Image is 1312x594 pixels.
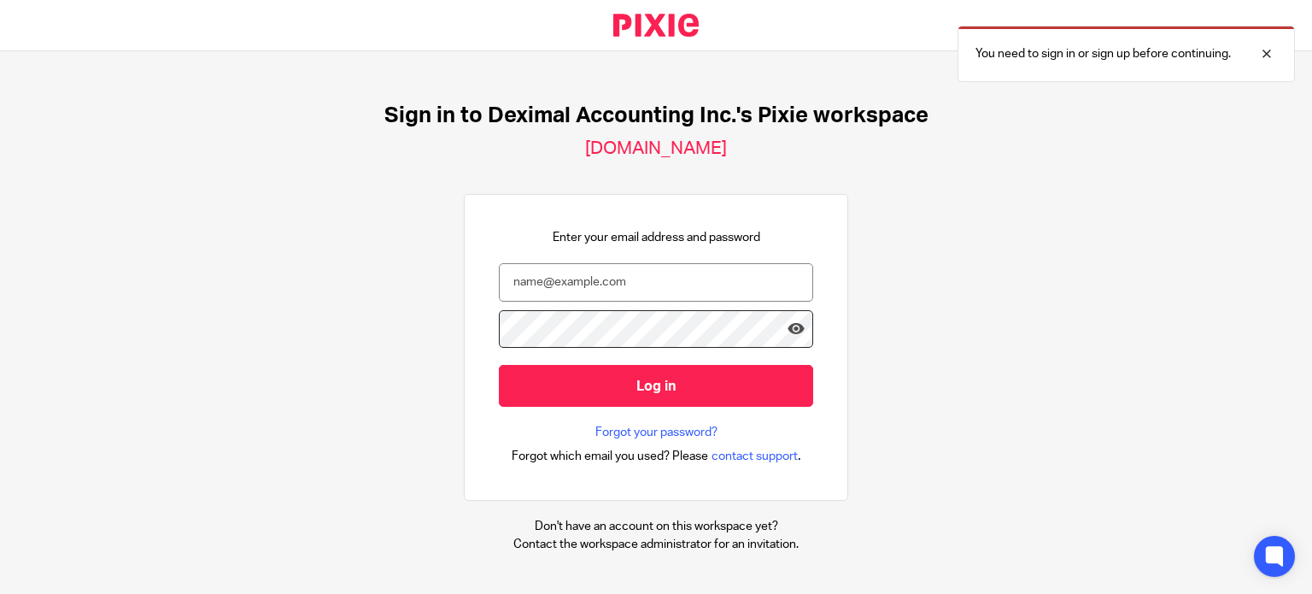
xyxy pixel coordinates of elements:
input: name@example.com [499,263,813,302]
p: Don't have an account on this workspace yet? [513,518,799,535]
h2: [DOMAIN_NAME] [585,138,727,160]
p: You need to sign in or sign up before continuing. [975,45,1231,62]
input: Log in [499,365,813,407]
span: contact support [712,448,798,465]
a: Forgot your password? [595,424,717,441]
span: Forgot which email you used? Please [512,448,708,465]
h1: Sign in to Deximal Accounting Inc.'s Pixie workspace [384,103,928,129]
div: . [512,446,801,466]
p: Contact the workspace administrator for an invitation. [513,536,799,553]
p: Enter your email address and password [553,229,760,246]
